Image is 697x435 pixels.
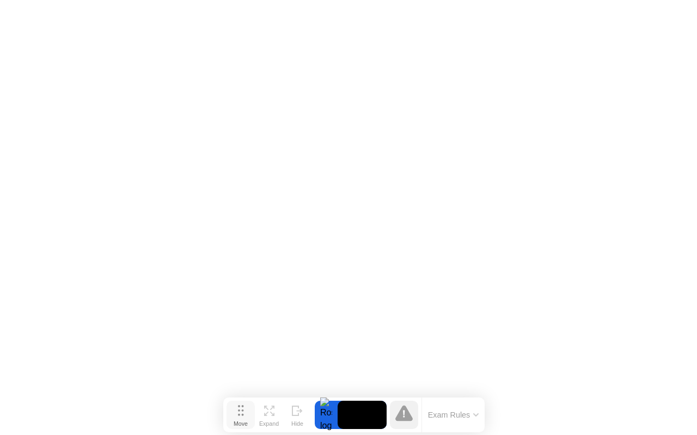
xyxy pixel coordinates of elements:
[259,420,279,427] div: Expand
[283,401,311,429] button: Hide
[234,420,248,427] div: Move
[255,401,283,429] button: Expand
[425,410,482,420] button: Exam Rules
[227,401,255,429] button: Move
[291,420,303,427] div: Hide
